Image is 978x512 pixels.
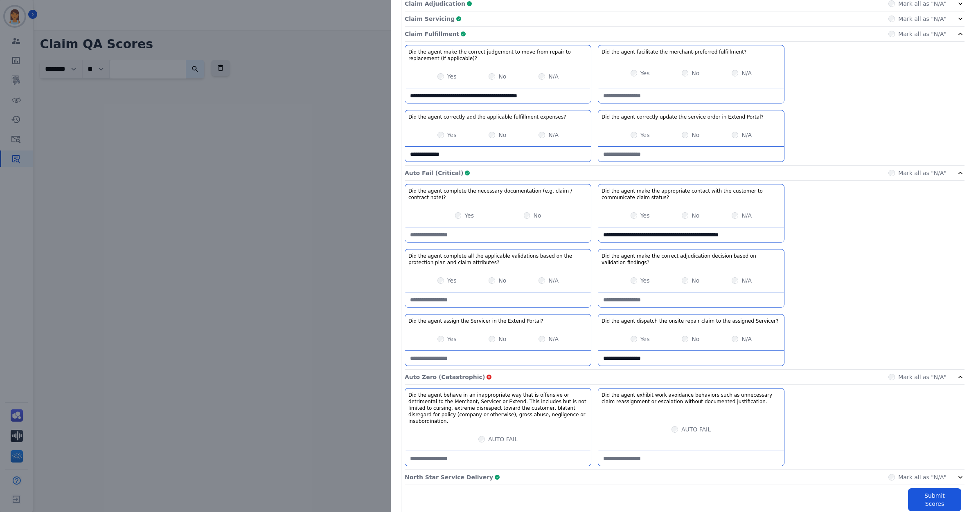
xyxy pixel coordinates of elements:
[548,72,559,81] label: N/A
[741,276,752,285] label: N/A
[692,211,699,220] label: No
[408,188,588,201] h3: Did the agent complete the necessary documentation (e.g. claim / contract note)?
[447,131,457,139] label: Yes
[405,373,485,381] p: Auto Zero (Catastrophic)
[408,49,588,62] h3: Did the agent make the correct judgement to move from repair to replacement (if applicable)?
[602,318,778,324] h3: Did the agent dispatch the onsite repair claim to the assigned Servicer?
[640,211,650,220] label: Yes
[640,131,650,139] label: Yes
[548,276,559,285] label: N/A
[640,69,650,77] label: Yes
[692,69,699,77] label: No
[405,30,459,38] p: Claim Fulfillment
[908,488,961,511] button: Submit Scores
[602,188,781,201] h3: Did the agent make the appropriate contact with the customer to communicate claim status?
[741,131,752,139] label: N/A
[692,276,699,285] label: No
[498,131,506,139] label: No
[408,253,588,266] h3: Did the agent complete all the applicable validations based on the protection plan and claim attr...
[741,69,752,77] label: N/A
[405,473,493,481] p: North Star Service Delivery
[498,276,506,285] label: No
[447,335,457,343] label: Yes
[405,169,463,177] p: Auto Fail (Critical)
[898,15,946,23] label: Mark all as "N/A"
[640,276,650,285] label: Yes
[602,49,746,55] h3: Did the agent facilitate the merchant-preferred fulfillment?
[548,335,559,343] label: N/A
[602,253,781,266] h3: Did the agent make the correct adjudication decision based on validation findings?
[408,392,588,424] h3: Did the agent behave in an inappropriate way that is offensive or detrimental to the Merchant, Se...
[898,373,946,381] label: Mark all as "N/A"
[488,435,518,443] label: AUTO FAIL
[498,72,506,81] label: No
[498,335,506,343] label: No
[741,335,752,343] label: N/A
[548,131,559,139] label: N/A
[692,335,699,343] label: No
[741,211,752,220] label: N/A
[447,276,457,285] label: Yes
[464,211,474,220] label: Yes
[898,30,946,38] label: Mark all as "N/A"
[692,131,699,139] label: No
[898,473,946,481] label: Mark all as "N/A"
[408,114,566,120] h3: Did the agent correctly add the applicable fulfillment expenses?
[447,72,457,81] label: Yes
[408,318,543,324] h3: Did the agent assign the Servicer in the Extend Portal?
[405,15,455,23] p: Claim Servicing
[602,392,781,405] h3: Did the agent exhibit work avoidance behaviors such as unnecessary claim reassignment or escalati...
[681,425,711,433] label: AUTO FAIL
[533,211,541,220] label: No
[898,169,946,177] label: Mark all as "N/A"
[602,114,764,120] h3: Did the agent correctly update the service order in Extend Portal?
[640,335,650,343] label: Yes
